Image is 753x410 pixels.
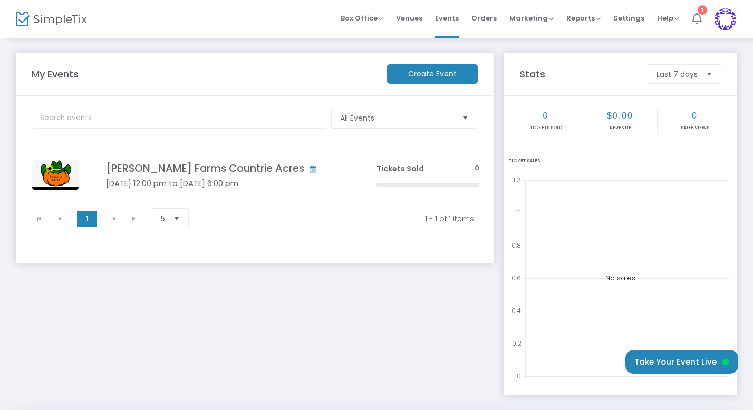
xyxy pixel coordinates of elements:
[26,67,382,81] m-panel-title: My Events
[584,111,656,121] h2: $0.00
[106,179,345,188] h5: [DATE] 12:00 pm to [DATE] 6:00 pm
[161,213,165,224] span: 5
[475,163,479,173] span: 0
[659,111,731,121] h2: 0
[566,13,601,23] span: Reports
[458,108,472,128] button: Select
[471,5,497,32] span: Orders
[387,64,478,84] m-button: Create Event
[509,13,554,23] span: Marketing
[510,124,582,132] p: Tickets sold
[341,13,383,23] span: Box Office
[77,211,97,227] span: Page 1
[340,113,453,123] span: All Events
[396,5,422,32] span: Venues
[169,209,184,229] button: Select
[698,5,707,15] div: 1
[32,108,327,129] input: Search events
[584,124,656,132] p: Revenue
[613,5,644,32] span: Settings
[435,5,459,32] span: Events
[510,111,582,121] h2: 0
[106,162,345,174] h4: [PERSON_NAME] Farms Countrie Acres
[702,65,717,83] button: Select
[657,13,679,23] span: Help
[376,163,424,174] span: Tickets Sold
[514,67,642,81] m-panel-title: Stats
[659,124,731,132] p: Page Views
[625,350,738,374] button: Take Your Event Live
[32,160,79,190] img: IMG6874.png
[509,173,732,384] div: No sales
[208,213,474,224] kendo-pager-info: 1 - 1 of 1 items
[25,147,486,203] div: Data table
[657,69,698,80] span: Last 7 days
[509,158,732,165] div: Ticket Sales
